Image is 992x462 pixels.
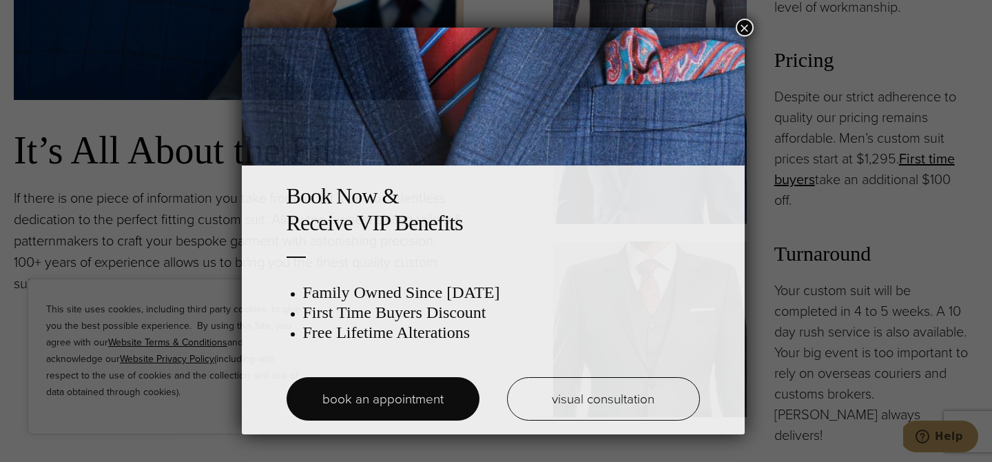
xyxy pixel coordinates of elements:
a: visual consultation [507,377,700,421]
a: book an appointment [287,377,479,421]
h3: Free Lifetime Alterations [303,323,700,343]
button: Close [736,19,754,37]
h3: First Time Buyers Discount [303,303,700,323]
h2: Book Now & Receive VIP Benefits [287,183,700,236]
h3: Family Owned Since [DATE] [303,283,700,303]
span: Help [32,10,60,22]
